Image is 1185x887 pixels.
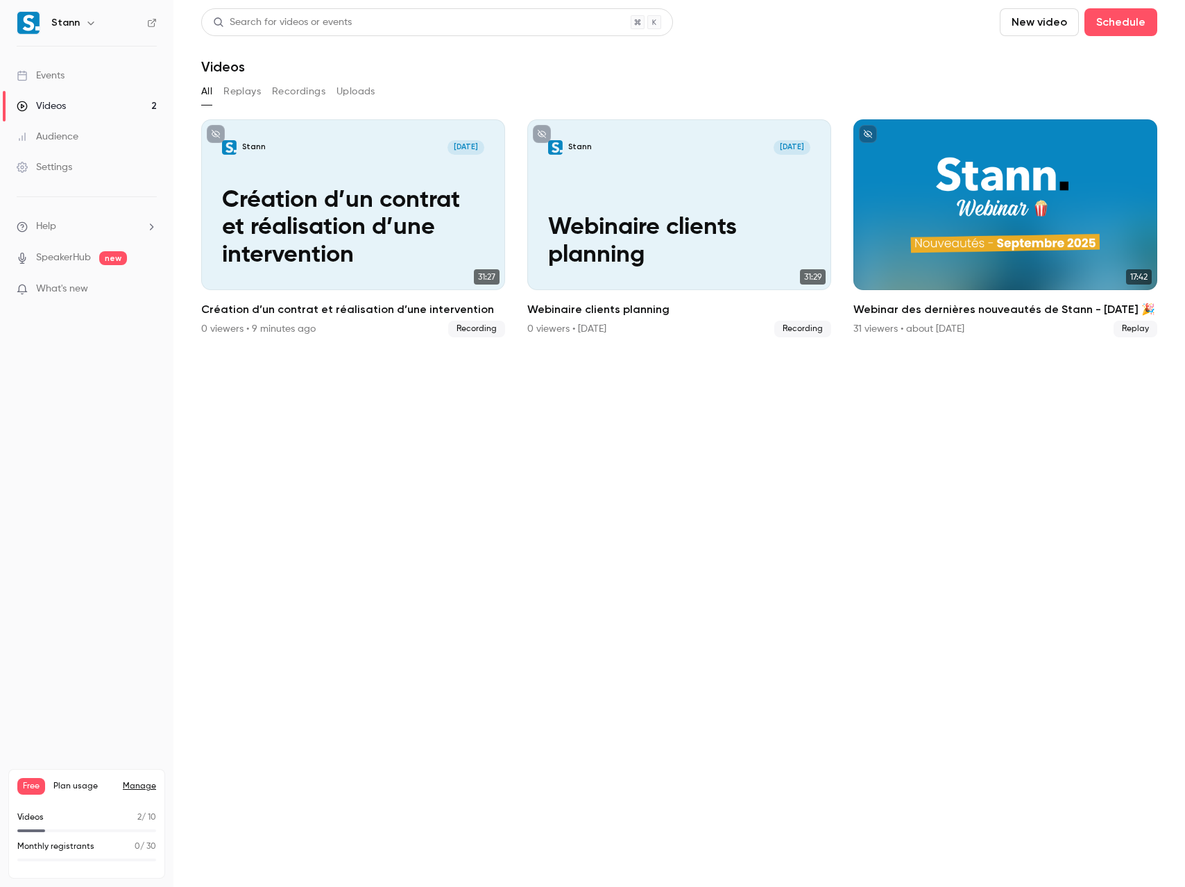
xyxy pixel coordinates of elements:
div: 0 viewers • [DATE] [527,322,606,336]
section: Videos [201,8,1157,879]
a: Création d’un contrat et réalisation d’une interventionStann[DATE]Création d’un contrat et réalis... [201,119,505,337]
button: All [201,81,212,103]
div: Audience [17,130,78,144]
button: Recordings [272,81,325,103]
span: Help [36,219,56,234]
span: [DATE] [774,140,811,155]
div: Settings [17,160,72,174]
div: 0 viewers • 9 minutes ago [201,322,316,336]
p: / 30 [135,840,156,853]
p: Stann [568,142,592,153]
img: Webinaire clients planning [548,140,563,155]
li: Création d’un contrat et réalisation d’une intervention [201,119,505,337]
span: 31:27 [474,269,500,285]
li: Webinaire clients planning [527,119,831,337]
span: 2 [137,813,142,822]
span: Recording [774,321,831,337]
p: Stann [242,142,266,153]
a: Webinaire clients planningStann[DATE]Webinaire clients planning31:29Webinaire clients planning0 v... [527,119,831,337]
button: New video [1000,8,1079,36]
button: unpublished [207,125,225,143]
div: Videos [17,99,66,113]
span: new [99,251,127,265]
span: Recording [448,321,505,337]
img: Création d’un contrat et réalisation d’une intervention [222,140,237,155]
span: Replay [1114,321,1157,337]
div: 31 viewers • about [DATE] [853,322,964,336]
a: SpeakerHub [36,251,91,265]
p: Webinaire clients planning [548,214,811,269]
a: 17:42Webinar des dernières nouveautés de Stann - [DATE] 🎉31 viewers • about [DATE]Replay [853,119,1157,337]
span: 0 [135,843,140,851]
span: 17:42 [1126,269,1152,285]
span: Plan usage [53,781,114,792]
p: Monthly registrants [17,840,94,853]
button: unpublished [859,125,877,143]
iframe: Noticeable Trigger [140,283,157,296]
button: unpublished [533,125,551,143]
h2: Webinaire clients planning [527,301,831,318]
span: Free [17,778,45,795]
button: Replays [223,81,261,103]
ul: Videos [201,119,1157,337]
p: Création d’un contrat et réalisation d’une intervention [222,187,485,270]
h2: Webinar des dernières nouveautés de Stann - [DATE] 🎉 [853,301,1157,318]
div: Events [17,69,65,83]
p: Videos [17,811,44,824]
h1: Videos [201,58,245,75]
button: Schedule [1084,8,1157,36]
img: Stann [17,12,40,34]
p: / 10 [137,811,156,824]
button: Uploads [336,81,375,103]
span: What's new [36,282,88,296]
li: help-dropdown-opener [17,219,157,234]
div: Search for videos or events [213,15,352,30]
span: [DATE] [447,140,485,155]
span: 31:29 [800,269,826,285]
a: Manage [123,781,156,792]
li: Webinar des dernières nouveautés de Stann - Septembre 2025 🎉 [853,119,1157,337]
h6: Stann [51,16,80,30]
h2: Création d’un contrat et réalisation d’une intervention [201,301,505,318]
